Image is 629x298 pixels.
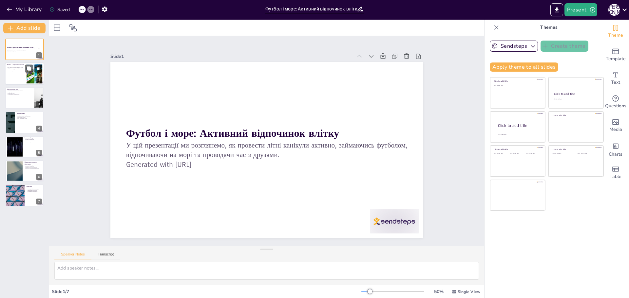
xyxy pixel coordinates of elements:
div: Click to add title [554,92,598,96]
p: Спілкування з близькими [27,190,42,191]
p: Доступність футболу [7,69,25,71]
div: 5 [5,136,44,158]
p: Generated with [URL] [124,145,405,184]
p: Собака як компаньйон [25,139,42,140]
div: Slide 1 / 7 [52,289,361,295]
p: Захист від сонця [7,93,32,94]
div: Get real-time input from your audience [602,90,629,114]
div: Click to add title [494,148,541,151]
div: 1 [36,52,42,58]
button: Delete Slide [34,65,42,73]
div: Saved [49,7,70,13]
p: Відпочинок на морі покращує настрій [7,90,32,91]
button: Duplicate Slide [25,65,33,73]
div: М [PERSON_NAME] [608,4,620,16]
button: Transcript [91,252,121,259]
span: Table [610,173,621,180]
p: Футбол: Спортивна активність [7,64,25,66]
div: Click to add text [578,153,598,155]
p: Неповторні спогади [17,117,42,118]
div: 5 [36,150,42,156]
p: Гра у футбол підтримує фізичну форму [7,67,25,68]
p: Насолоджуйтесь кожним днем [27,189,42,190]
div: 6 [36,174,42,180]
span: Charts [609,151,622,158]
p: Завести собаку [25,137,42,139]
div: 3 [36,101,42,107]
div: Click to add text [526,153,541,155]
span: Theme [608,32,623,39]
span: Questions [605,102,626,110]
div: Click to add title [498,123,540,128]
p: Themes [502,20,596,35]
button: Export to PowerPoint [550,3,563,16]
p: Відпочинок на морі [7,88,32,90]
span: Text [611,79,620,86]
p: Гідратація під час відпочинку [7,94,32,95]
p: У цій презентації ми розглянемо, як провести літні канікули активно, займаючись футболом, відпочи... [7,48,42,51]
div: Click to add title [552,114,599,117]
div: Layout [52,23,62,33]
p: Зміцнення стосунків з друзями [17,114,42,116]
button: Add slide [3,23,46,33]
div: Add charts and graphs [602,137,629,161]
p: Мотивація до активності [25,140,42,141]
button: М [PERSON_NAME] [608,3,620,16]
p: Водні види спорту [7,91,32,93]
span: Template [606,55,626,62]
div: Add a table [602,161,629,184]
strong: Футбол і море: Активний відпочинок влітку [7,46,33,48]
div: Slide 1 [120,37,361,69]
p: У цій презентації ми розглянемо, як провести літні канікули активно, займаючись футболом, відпочи... [125,126,407,174]
p: Вибір породи собаки [25,141,42,143]
p: Безпека під час гри [7,71,25,72]
strong: Футбол і море: Активний відпочинок влітку [127,112,340,148]
button: Sendsteps [490,41,538,52]
p: Generated with [URL] [7,51,42,52]
p: Позитивні емоції від спілкування [17,116,42,117]
div: Add text boxes [602,67,629,90]
div: Click to add text [554,98,597,100]
div: 2 [5,63,44,85]
p: Плануйте спільні ігри [25,166,42,167]
div: 50 % [431,289,447,295]
p: Час для спільних розваг [17,118,42,119]
div: 7 [36,199,42,204]
div: Click to add text [510,153,524,155]
div: 4 [5,112,44,133]
div: 2 [36,77,42,83]
div: 7 [5,184,44,206]
p: Насолоджуйтесь кожним моментом [25,168,42,169]
button: Present [564,3,597,16]
button: Create theme [541,41,588,52]
p: Організовуйте поїздки на море [25,167,42,168]
p: Висновок [27,186,42,188]
div: Click to add text [494,85,541,86]
div: Click to add text [494,153,508,155]
button: Apply theme to all slides [490,62,558,72]
button: My Library [5,4,45,15]
p: Активний відпочинок важливий [27,187,42,189]
button: Speaker Notes [54,252,91,259]
span: Media [609,126,622,133]
span: Single View [458,289,480,294]
div: Add ready made slides [602,43,629,67]
p: Поради для активного відпочинку [25,161,42,165]
div: 6 [5,160,44,182]
input: Insert title [265,4,357,14]
p: Поліпшення благополуччя [27,191,42,192]
div: 3 [5,87,44,109]
div: Click to add text [552,153,573,155]
div: Click to add body [498,133,539,135]
p: Футбол розвиває командний дух [7,68,25,69]
div: 4 [36,126,42,131]
p: Залучайте друзів до активностей [25,165,42,166]
span: Position [69,24,77,32]
div: Change the overall theme [602,20,629,43]
div: Click to add title [552,148,599,151]
div: Add images, graphics, shapes or video [602,114,629,137]
p: Регулярні прогулянки [25,142,42,144]
div: Click to add title [494,80,541,82]
p: Час з друзями [17,113,42,114]
div: 1 [5,39,44,60]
